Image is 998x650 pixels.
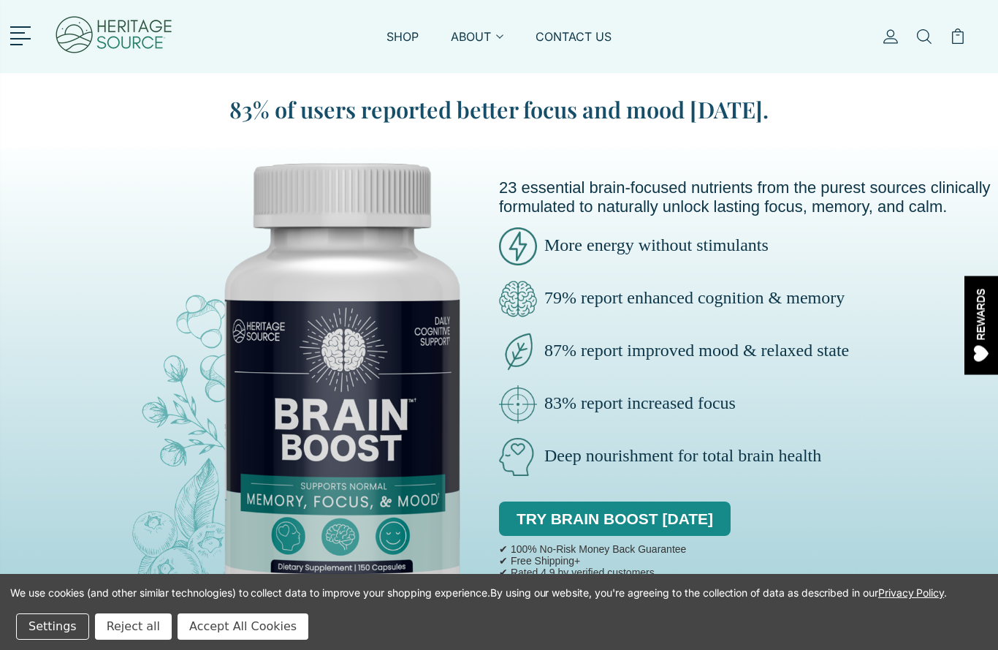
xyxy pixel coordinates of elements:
img: brain-boost-natural.png [499,438,537,476]
img: brain-boost-clarity.png [499,280,537,318]
p: 79% report enhanced cognition & memory [499,280,998,318]
button: Reject all [95,613,172,640]
a: ABOUT [451,29,503,62]
blockquote: 83% of users reported better focus and mood [DATE]. [170,94,828,125]
p: ✔ Free Shipping+ [499,555,686,567]
button: Accept All Cookies [178,613,308,640]
p: More energy without stimulants [499,227,998,265]
p: 83% report increased focus [499,385,998,423]
img: brain-boost-natural-pure.png [499,333,537,371]
img: brain-boost-clinically-focus.png [499,385,537,423]
span: We use cookies (and other similar technologies) to collect data to improve your shopping experien... [10,586,947,599]
img: Heritage Source [54,7,174,66]
p: 23 essential brain-focused nutrients from the purest sources clinically formulated to naturally u... [499,178,998,216]
p: ✔ 100% No-Risk Money Back Guarantee [499,543,686,555]
p: Deep nourishment for total brain health [499,438,998,476]
a: TRY BRAIN BOOST [DATE] [499,502,731,537]
a: Privacy Policy [878,586,944,599]
div: TRY BRAIN BOOST [DATE] [499,491,731,540]
a: CONTACT US [536,29,612,62]
p: ✔ Rated 4.9 by verified customers [499,567,686,578]
img: brain-boost-energy.png [499,227,537,265]
a: SHOP [386,29,419,62]
p: 87% report improved mood & relaxed state [499,333,998,371]
button: Settings [16,613,89,640]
